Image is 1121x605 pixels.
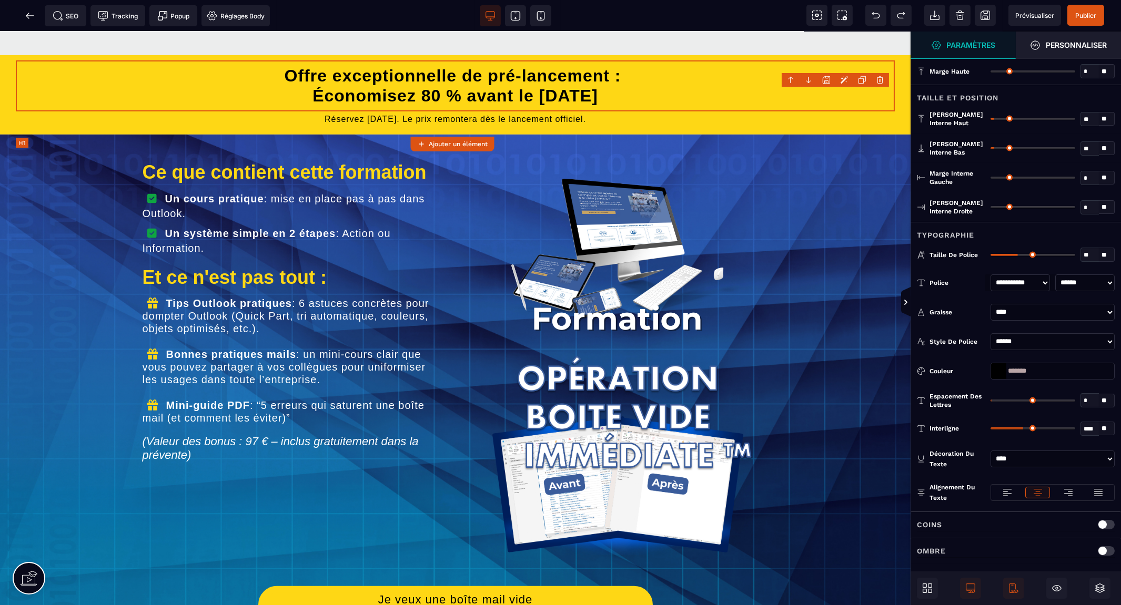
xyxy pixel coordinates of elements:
span: Ouvrir le gestionnaire de styles [1016,32,1121,59]
span: [PERSON_NAME] interne droite [930,199,985,216]
span: Publier [1075,12,1096,19]
span: Marge haute [930,67,969,76]
span: Enregistrer le contenu [1067,5,1104,26]
div: Ce que contient cette formation [143,129,444,152]
span: Masquer le bloc [1046,578,1067,599]
span: Voir mobile [530,5,551,26]
span: Aperçu [1008,5,1061,26]
b: Mini-guide PDF [166,368,250,380]
span: Retour [19,5,41,26]
div: Décoration du texte [930,448,985,469]
span: Ouvrir les calques [1089,578,1110,599]
button: Je veux une boîte mail videpour seulement 19,90 € [258,555,653,592]
h1: Offre exceptionnelle de pré-lancement : Économisez 80 % avant le [DATE] [16,29,895,80]
b: Tips Outlook pratiques [166,266,292,278]
strong: Ajouter un élément [429,140,488,148]
span: Défaire [865,5,886,26]
div: Typographie [911,222,1121,241]
button: Ajouter un élément [411,137,494,151]
span: Enregistrer [975,5,996,26]
span: Favicon [201,5,270,26]
text: Réservez [DATE]. Le prix remontera dès le lancement officiel. [16,80,895,95]
span: Voir bureau [480,5,501,26]
span: Popup [157,11,190,21]
strong: Paramètres [947,41,996,49]
span: Rétablir [891,5,912,26]
span: Code de suivi [90,5,145,26]
p: Alignement du texte [917,482,985,503]
span: Espacement des lettres [930,392,985,409]
div: Police [930,278,985,288]
span: Prévisualiser [1015,12,1054,19]
span: [PERSON_NAME] interne haut [930,110,985,127]
span: Marge interne gauche [930,169,985,186]
span: Capture d'écran [832,5,853,26]
span: Réglages Body [207,11,265,21]
text: : 6 astuces concrètes pour dompter Outlook (Quick Part, tri automatique, couleurs, objets optimis... [143,263,429,305]
span: Afficher les vues [911,287,921,319]
div: Style de police [930,336,985,347]
p: Coins [917,518,942,531]
strong: Personnaliser [1046,41,1107,49]
i: (Valeur des bonus : 97 € – inclus gratuitement dans la prévente) [143,403,419,430]
span: Afficher le mobile [1003,578,1024,599]
span: [PERSON_NAME] interne bas [930,140,985,157]
span: Voir les composants [806,5,827,26]
b: Bonnes pratiques mails [166,317,297,329]
span: SEO [53,11,79,21]
b: Un système simple en 2 étapes [165,196,336,208]
span: Ouvrir les blocs [917,578,938,599]
span: Afficher le desktop [960,578,981,599]
span: Nettoyage [950,5,971,26]
text: : Action ou Information. [143,193,391,225]
span: Voir tablette [505,5,526,26]
p: Ombre [917,545,946,557]
div: Et ce n'est pas tout : [143,234,444,257]
div: Taille et position [911,85,1121,104]
span: Importer [924,5,945,26]
text: : “5 erreurs qui saturent une boîte mail (et comment les éviter)” [143,365,425,395]
b: Un cours pratique [165,161,264,173]
span: Taille de police [930,251,978,259]
span: Tracking [98,11,138,21]
span: Métadata SEO [45,5,86,26]
span: Ouvrir le gestionnaire de styles [911,32,1016,59]
div: Graisse [930,307,985,317]
text: : un mini-cours clair que vous pouvez partager à vos collègues pour uniformiser les usages dans t... [143,314,426,356]
img: 107ef3058efd25ff59d879a609863dea_mediamodifier_image02.png [467,119,769,322]
div: Couleur [930,366,985,376]
img: 5d5a48a0a2c1216bb08c46438092e2f4_OBI-_Avant-_Apres_07.png [467,324,769,524]
text: : mise en place pas à pas dans Outlook. [143,159,425,190]
span: Interligne [930,424,959,433]
span: Créer une alerte modale [149,5,197,26]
